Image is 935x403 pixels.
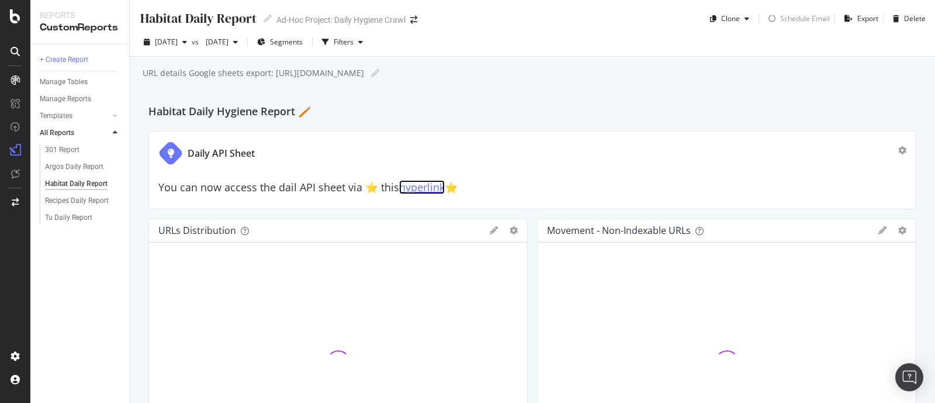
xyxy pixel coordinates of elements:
a: + Create Report [40,54,121,66]
div: Clone [721,13,740,23]
div: Tu Daily Report [45,212,92,224]
button: [DATE] [139,33,192,51]
div: CustomReports [40,21,120,35]
div: gear [510,226,518,235]
div: Filters [334,37,354,47]
div: Delete [904,13,926,23]
div: Movement - non-indexable URLs [547,225,691,236]
div: arrow-right-arrow-left [410,16,417,24]
div: Argos Daily Report [45,161,103,173]
span: Segments [270,37,303,47]
a: Argos Daily Report [45,161,121,173]
a: All Reports [40,127,109,139]
div: Ad-Hoc Project: Daily Hygiene Crawl [276,14,406,26]
div: Habitat Daily Report [45,178,108,190]
div: Templates [40,110,72,122]
div: gear [898,146,906,154]
a: Tu Daily Report [45,212,121,224]
button: loadingSchedule Email [764,9,830,28]
button: Filters [317,33,368,51]
div: 301 Report [45,144,79,156]
button: Segments [252,33,307,51]
div: Export [857,13,878,23]
a: Manage Reports [40,93,121,105]
a: Manage Tables [40,76,121,88]
div: Daily API Sheet [188,147,255,160]
div: Manage Reports [40,93,91,105]
a: Habitat Daily Report [45,178,121,190]
button: Delete [888,9,926,28]
button: Clone [705,9,754,28]
span: vs [192,37,201,47]
div: Reports [40,9,120,21]
div: Recipes Daily Report [45,195,109,207]
div: + Create Report [40,54,88,66]
div: Open Intercom Messenger [895,363,923,391]
div: All Reports [40,127,74,139]
div: Habitat Daily Hygiene Report 🪥 [148,103,916,122]
div: Daily API SheetYou can now access the dail API sheet via ⭐️ thishyperlink⭐️ [148,131,916,209]
a: Recipes Daily Report [45,195,121,207]
span: 2025 Aug. 6th [201,37,228,47]
div: Habitat Daily Report [139,9,257,27]
button: [DATE] [201,33,243,51]
span: 2025 Sep. 3rd [155,37,178,47]
div: URL details Google sheets export: [URL][DOMAIN_NAME] [141,67,364,79]
a: 301 Report [45,144,121,156]
i: Edit report name [371,69,379,77]
div: Schedule Email [780,13,830,23]
button: Export [840,9,878,28]
div: URLs Distribution [158,225,236,236]
h2: You can now access the dail API sheet via ⭐️ this ⭐️ [158,182,906,194]
h2: Habitat Daily Hygiene Report 🪥 [148,103,311,122]
a: hyperlink [399,180,445,194]
div: Manage Tables [40,76,88,88]
div: gear [898,226,906,235]
i: Edit report name [264,15,272,23]
div: loading [764,11,780,27]
a: Templates [40,110,109,122]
